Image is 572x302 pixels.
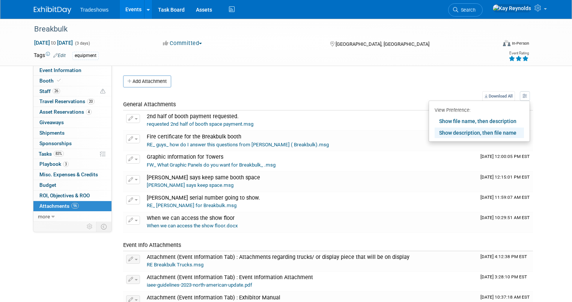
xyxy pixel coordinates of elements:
[32,23,487,36] div: Breakbulk
[39,119,64,125] span: Giveaways
[74,41,90,46] span: (3 days)
[147,294,280,301] span: Attachment (Event Information Tab) : Exhibitor Manual
[39,140,72,146] span: Sponsorships
[477,151,533,171] td: Upload Timestamp
[33,212,111,222] a: more
[147,142,329,147] a: RE_ guys_ how do I answer this questions from [PERSON_NAME] ( Breakbulk).msg
[33,201,111,211] a: Attachments96
[54,151,64,156] span: 83%
[480,215,530,220] span: Upload Timestamp
[39,151,64,157] span: Tasks
[34,39,73,46] span: [DATE] [DATE]
[147,274,313,281] span: Attachment (Event Information Tab) : Event Information Attachment
[147,162,275,168] a: FW_ What Graphic Panels do you want for Breakbulk_ .msg
[57,78,61,83] i: Booth reservation complete
[147,254,409,260] span: Attachment (Event Information Tab) : Attachments regarding trucks/ or display piece that will be ...
[33,107,111,117] a: Asset Reservations4
[53,88,60,94] span: 26
[34,6,71,14] img: ExhibitDay
[33,138,111,149] a: Sponsorships
[147,203,236,208] a: RE_ [PERSON_NAME] for Breakbulk.msg
[50,40,57,46] span: to
[71,203,79,209] span: 96
[147,134,241,140] span: Fire certificate for the Breakbulk booth
[456,39,529,50] div: Event Format
[33,191,111,201] a: ROI, Objectives & ROO
[33,117,111,128] a: Giveaways
[123,101,176,108] span: General Attachments
[87,99,95,104] span: 20
[477,212,533,233] td: Upload Timestamp
[34,51,66,60] td: Tags
[33,65,111,75] a: Event Information
[33,86,111,96] a: Staff26
[39,98,95,104] span: Travel Reservations
[458,7,476,13] span: Search
[38,213,50,219] span: more
[147,223,238,228] a: When we can access the show floor.docx
[147,174,260,181] span: [PERSON_NAME] says keep same booth space
[33,159,111,169] a: Playbook3
[448,3,483,17] a: Search
[482,91,515,101] a: Download All
[512,41,529,46] div: In-Person
[39,67,81,73] span: Event Information
[147,262,203,267] a: RE Breakbulk Trucks.msg
[72,52,99,60] div: equipment
[480,294,530,300] span: Upload Timestamp
[63,161,69,167] span: 3
[39,88,60,94] span: Staff
[39,109,92,115] span: Asset Reservations
[480,274,527,279] span: Upload Timestamp
[435,104,524,115] div: View Preference:
[160,39,205,47] button: Committed
[147,195,260,201] span: [PERSON_NAME] serial number going to show.
[435,116,524,126] a: Show file name, then description
[96,222,111,231] td: Toggle Event Tabs
[33,96,111,107] a: Travel Reservations20
[39,78,62,84] span: Booth
[492,4,531,12] img: Kay Reynolds
[123,75,171,87] button: Add Attachment
[39,171,98,177] span: Misc. Expenses & Credits
[147,154,223,160] span: Graphic Information for Towers
[123,242,181,248] span: Event Info Attachments
[53,53,66,58] a: Edit
[147,121,253,127] a: requested 2nd half of booth space payment.msg
[477,251,533,272] td: Upload Timestamp
[39,203,79,209] span: Attachments
[147,215,235,221] span: When we can access the show floor
[336,41,429,47] span: [GEOGRAPHIC_DATA], [GEOGRAPHIC_DATA]
[503,40,510,46] img: Format-Inperson.png
[477,172,533,192] td: Upload Timestamp
[33,170,111,180] a: Misc. Expenses & Credits
[33,76,111,86] a: Booth
[39,192,90,198] span: ROI, Objectives & ROO
[33,149,111,159] a: Tasks83%
[509,51,529,55] div: Event Rating
[33,180,111,190] a: Budget
[477,272,533,292] td: Upload Timestamp
[147,282,252,288] a: iaee-guidelines-2023-north-american-update.pdf
[86,109,92,115] span: 4
[39,130,65,136] span: Shipments
[80,7,109,13] span: Tradeshows
[100,88,105,95] span: Potential Scheduling Conflict -- at least one attendee is tagged in another overlapping event.
[147,182,233,188] a: [PERSON_NAME] says keep space.msg
[435,128,524,138] a: Show description, then file name
[480,195,530,200] span: Upload Timestamp
[477,192,533,212] td: Upload Timestamp
[39,182,56,188] span: Budget
[83,222,96,231] td: Personalize Event Tab Strip
[480,154,530,159] span: Upload Timestamp
[480,174,530,180] span: Upload Timestamp
[480,254,527,259] span: Upload Timestamp
[33,128,111,138] a: Shipments
[147,113,239,120] span: 2nd half of booth payment requested.
[39,161,69,167] span: Playbook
